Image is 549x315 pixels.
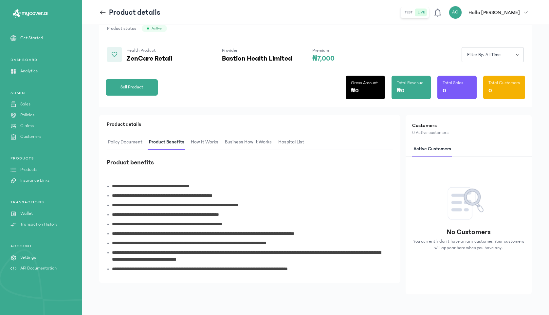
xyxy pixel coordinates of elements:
button: Business How It Works [224,135,277,150]
p: Wallet [20,210,33,217]
button: Filter by: all time [462,47,524,62]
p: Total Revenue [397,80,423,86]
p: Transaction History [20,221,57,228]
span: Product status [107,25,136,32]
p: Hello [PERSON_NAME] [468,9,520,16]
button: Policy Document [107,135,148,150]
span: Active customers [412,141,452,157]
button: Product Benefits [148,135,190,150]
span: Health Product [126,48,156,53]
p: Bastion Health Limited [222,55,292,63]
span: Active [152,26,162,31]
p: Insurance Links [20,177,49,184]
button: AOHello [PERSON_NAME] [449,6,532,19]
button: live [415,9,428,16]
p: Settings [20,254,36,261]
p: ZenCare Retail [126,55,202,63]
p: 0 [443,86,446,95]
p: Product details [109,7,160,18]
div: AO [449,6,462,19]
p: Gross Amount [351,80,378,86]
span: How It Works [190,135,220,150]
p: Product details [107,120,393,128]
span: Business How It Works [224,135,273,150]
span: Product Benefits [148,135,186,150]
button: How It Works [190,135,224,150]
h2: Customers [412,121,525,129]
span: hospital List [277,135,305,150]
button: hospital List [277,135,309,150]
span: Filter by: all time [463,51,504,58]
span: Provider [222,48,238,53]
p: Analytics [20,68,38,75]
p: ₦0 [397,86,405,95]
p: Customers [20,133,41,140]
p: No Customers [447,228,491,237]
p: Total Sales [443,80,463,86]
p: ₦7,000 [312,55,335,63]
button: Active customers [412,141,456,157]
p: 0 [488,86,492,95]
p: API Documentation [20,265,57,272]
h3: Product benefits [107,158,393,167]
p: ₦0 [351,86,359,95]
span: Sell Product [120,84,143,91]
p: Products [20,166,37,173]
button: Sell Product [106,79,158,96]
p: Get Started [20,35,43,42]
p: Policies [20,112,34,119]
span: Premium [312,48,329,53]
p: 0 Active customers [412,129,525,136]
p: Total Customers [488,80,520,86]
span: Policy Document [107,135,144,150]
p: You currently don't have an any customer. Your customers will appear here when you have any. [412,238,525,251]
p: Claims [20,122,34,129]
button: test [402,9,415,16]
p: Sales [20,101,30,108]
